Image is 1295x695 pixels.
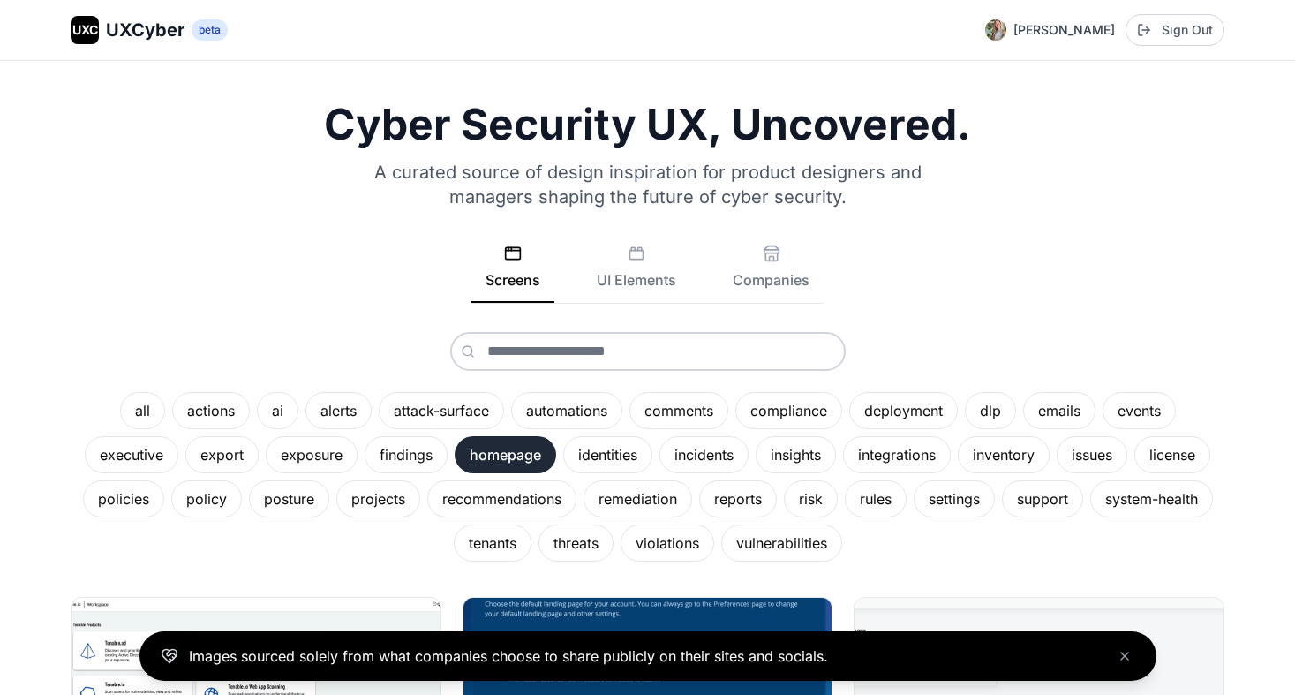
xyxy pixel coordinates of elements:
[583,245,690,303] button: UI Elements
[455,436,556,473] div: homepage
[454,525,531,562] div: tenants
[365,436,448,473] div: findings
[185,436,259,473] div: export
[71,103,1224,146] h1: Cyber Security UX, Uncovered.
[965,392,1016,429] div: dlp
[721,525,842,562] div: vulnerabilities
[172,392,250,429] div: actions
[845,480,907,517] div: rules
[584,480,692,517] div: remediation
[538,525,614,562] div: threats
[719,245,824,303] button: Companies
[958,436,1050,473] div: inventory
[659,436,749,473] div: incidents
[1114,646,1135,667] button: Close banner
[621,525,714,562] div: violations
[1134,436,1210,473] div: license
[735,392,842,429] div: compliance
[305,392,372,429] div: alerts
[171,480,242,517] div: policy
[427,480,576,517] div: recommendations
[1023,392,1095,429] div: emails
[1103,392,1176,429] div: events
[1090,480,1213,517] div: system-health
[849,392,958,429] div: deployment
[266,436,358,473] div: exposure
[756,436,836,473] div: insights
[985,19,1006,41] img: Profile
[351,160,945,209] p: A curated source of design inspiration for product designers and managers shaping the future of c...
[784,480,838,517] div: risk
[511,392,622,429] div: automations
[471,245,554,303] button: Screens
[563,436,652,473] div: identities
[120,392,165,429] div: all
[85,436,178,473] div: executive
[106,18,184,42] span: UXCyber
[249,480,329,517] div: posture
[1126,14,1224,46] button: Sign Out
[1002,480,1083,517] div: support
[83,480,164,517] div: policies
[72,21,98,39] span: UXC
[192,19,228,41] span: beta
[843,436,951,473] div: integrations
[379,392,504,429] div: attack-surface
[914,480,995,517] div: settings
[629,392,728,429] div: comments
[1013,21,1115,39] span: [PERSON_NAME]
[336,480,420,517] div: projects
[1057,436,1127,473] div: issues
[189,646,828,667] p: Images sourced solely from what companies choose to share publicly on their sites and socials.
[699,480,777,517] div: reports
[257,392,298,429] div: ai
[71,16,228,44] a: UXCUXCyberbeta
